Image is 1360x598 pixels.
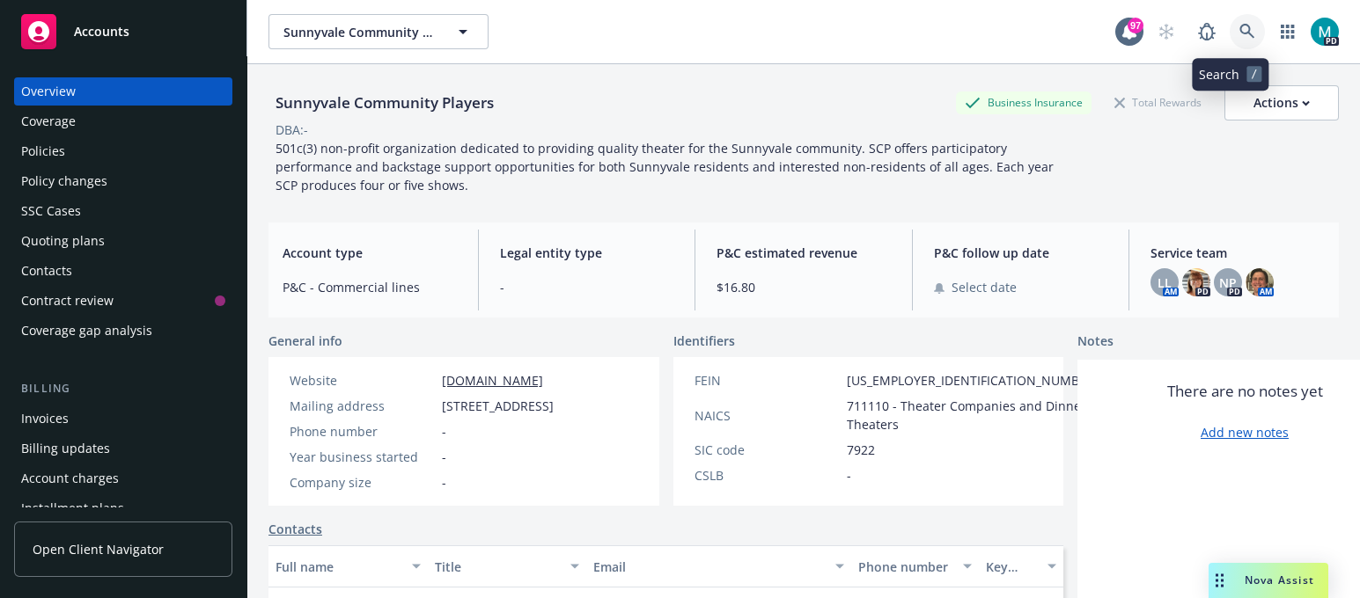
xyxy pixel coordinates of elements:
[14,137,232,165] a: Policies
[442,448,446,466] span: -
[290,422,435,441] div: Phone number
[847,466,851,485] span: -
[21,167,107,195] div: Policy changes
[695,371,840,390] div: FEIN
[1246,268,1274,296] img: photo
[21,77,76,106] div: Overview
[290,448,435,466] div: Year business started
[1106,91,1210,113] div: Total Rewards
[847,371,1099,390] span: [US_EMPLOYER_IDENTIFICATION_NUMBER]
[435,558,561,576] div: Title
[268,91,501,114] div: Sunnyvale Community Players
[268,520,322,538] a: Contacts
[428,545,587,587] button: Title
[717,278,891,296] span: $16.80
[1253,86,1310,120] div: Actions
[851,545,978,587] button: Phone number
[1128,18,1143,33] div: 97
[1219,273,1237,292] span: NP
[1150,244,1325,262] span: Service team
[21,464,119,492] div: Account charges
[1077,332,1114,353] span: Notes
[14,257,232,285] a: Contacts
[21,137,65,165] div: Policies
[283,244,457,262] span: Account type
[695,466,840,485] div: CSLB
[14,7,232,56] a: Accounts
[1158,273,1172,292] span: LL
[268,545,428,587] button: Full name
[1182,268,1210,296] img: photo
[276,140,1057,193] span: 501c(3) non-profit organization dedicated to providing quality theater for the Sunnyvale communit...
[1230,14,1265,49] a: Search
[673,332,735,350] span: Identifiers
[14,494,232,522] a: Installment plans
[442,473,446,492] span: -
[290,473,435,492] div: Company size
[956,91,1092,113] div: Business Insurance
[268,332,342,350] span: General info
[14,197,232,225] a: SSC Cases
[14,107,232,135] a: Coverage
[14,380,232,397] div: Billing
[500,244,674,262] span: Legal entity type
[21,257,72,285] div: Contacts
[21,317,152,345] div: Coverage gap analysis
[21,107,76,135] div: Coverage
[695,441,840,459] div: SIC code
[695,406,840,425] div: NAICS
[21,197,81,225] div: SSC Cases
[21,287,114,315] div: Contract review
[276,120,308,139] div: DBA: -
[986,558,1037,576] div: Key contact
[14,405,232,433] a: Invoices
[290,397,435,415] div: Mailing address
[442,372,543,389] a: [DOMAIN_NAME]
[21,434,110,463] div: Billing updates
[717,244,891,262] span: P&C estimated revenue
[1189,14,1224,49] a: Report a Bug
[979,545,1063,587] button: Key contact
[442,422,446,441] span: -
[1209,563,1328,598] button: Nova Assist
[1149,14,1184,49] a: Start snowing
[442,397,554,415] span: [STREET_ADDRESS]
[14,317,232,345] a: Coverage gap analysis
[847,397,1099,434] span: 711110 - Theater Companies and Dinner Theaters
[14,77,232,106] a: Overview
[14,434,232,463] a: Billing updates
[74,25,129,39] span: Accounts
[586,545,851,587] button: Email
[283,23,436,41] span: Sunnyvale Community Players
[1167,381,1323,402] span: There are no notes yet
[290,371,435,390] div: Website
[952,278,1017,296] span: Select date
[934,244,1108,262] span: P&C follow up date
[33,540,164,558] span: Open Client Navigator
[268,14,489,49] button: Sunnyvale Community Players
[276,558,401,576] div: Full name
[1224,85,1339,120] button: Actions
[1209,563,1231,598] div: Drag to move
[1270,14,1305,49] a: Switch app
[283,278,457,296] span: P&C - Commercial lines
[847,441,875,459] span: 7922
[21,227,105,255] div: Quoting plans
[858,558,952,576] div: Phone number
[14,167,232,195] a: Policy changes
[593,558,825,576] div: Email
[1201,423,1289,441] a: Add new notes
[14,227,232,255] a: Quoting plans
[14,287,232,315] a: Contract review
[1311,18,1339,46] img: photo
[14,464,232,492] a: Account charges
[500,278,674,296] span: -
[21,494,124,522] div: Installment plans
[21,405,69,433] div: Invoices
[1245,572,1314,587] span: Nova Assist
